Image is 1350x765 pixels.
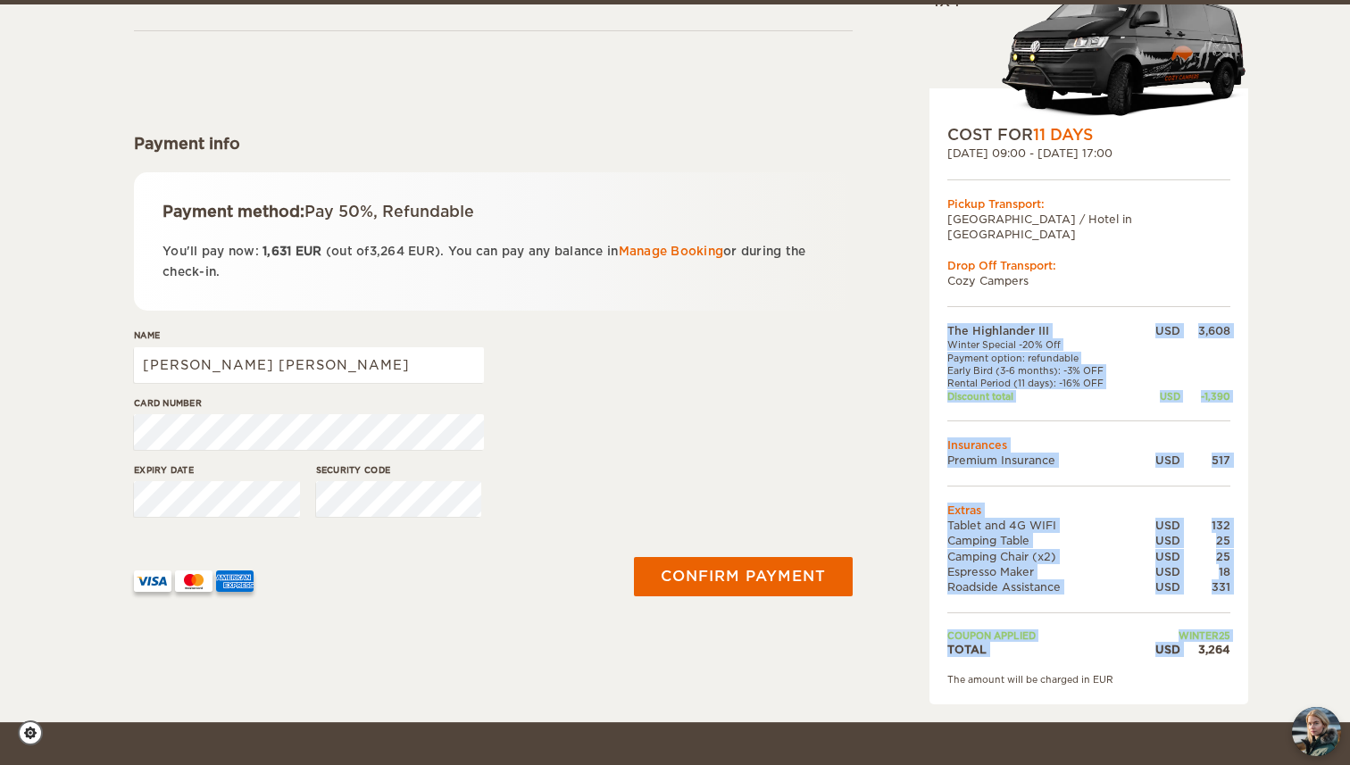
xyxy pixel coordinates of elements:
div: USD [1138,564,1180,579]
div: USD [1138,579,1180,595]
span: Pay 50%, Refundable [304,203,474,220]
div: -1,390 [1180,390,1230,403]
span: 3,264 [370,245,404,258]
div: Drop Off Transport: [947,258,1230,273]
button: chat-button [1292,707,1341,756]
td: Discount total [947,390,1138,403]
label: Security code [316,463,482,477]
span: EUR [296,245,322,258]
div: 3,608 [1180,323,1230,338]
div: 331 [1180,579,1230,595]
div: 3,264 [1180,642,1230,657]
button: Confirm payment [634,557,853,596]
img: AMEX [216,570,254,592]
td: Roadside Assistance [947,579,1138,595]
div: Pickup Transport: [947,196,1230,212]
img: mastercard [175,570,212,592]
td: Cozy Campers [947,273,1230,288]
div: [DATE] 09:00 - [DATE] 17:00 [947,146,1230,161]
div: USD [1138,453,1180,468]
td: The Highlander III [947,323,1138,338]
label: Name [134,328,484,342]
td: Extras [947,503,1230,518]
div: 25 [1180,533,1230,548]
td: Rental Period (11 days): -16% OFF [947,377,1138,389]
span: 11 Days [1033,126,1093,144]
span: 1,631 [262,245,291,258]
p: You'll pay now: (out of ). You can pay any balance in or during the check-in. [162,241,824,283]
div: USD [1138,518,1180,533]
td: Insurances [947,437,1230,453]
td: Winter Special -20% Off [947,338,1138,351]
div: 25 [1180,549,1230,564]
div: The amount will be charged in EUR [947,673,1230,686]
div: 132 [1180,518,1230,533]
div: USD [1138,642,1180,657]
a: Manage Booking [619,245,724,258]
td: Early Bird (3-6 months): -3% OFF [947,364,1138,377]
td: TOTAL [947,642,1138,657]
td: Tablet and 4G WIFI [947,518,1138,533]
label: Card number [134,396,484,410]
div: 18 [1180,564,1230,579]
div: USD [1138,323,1180,338]
div: USD [1138,549,1180,564]
img: VISA [134,570,171,592]
div: Payment info [134,133,853,154]
div: COST FOR [947,124,1230,146]
div: USD [1138,533,1180,548]
div: 517 [1180,453,1230,468]
img: Freyja at Cozy Campers [1292,707,1341,756]
td: WINTER25 [1138,629,1230,642]
span: EUR [408,245,435,258]
div: Payment method: [162,201,824,222]
td: Payment option: refundable [947,352,1138,364]
label: Expiry date [134,463,300,477]
td: Camping Chair (x2) [947,549,1138,564]
td: [GEOGRAPHIC_DATA] / Hotel in [GEOGRAPHIC_DATA] [947,212,1230,242]
td: Coupon applied [947,629,1138,642]
td: Premium Insurance [947,453,1138,468]
a: Cookie settings [18,720,54,745]
div: USD [1138,390,1180,403]
td: Espresso Maker [947,564,1138,579]
td: Camping Table [947,533,1138,548]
